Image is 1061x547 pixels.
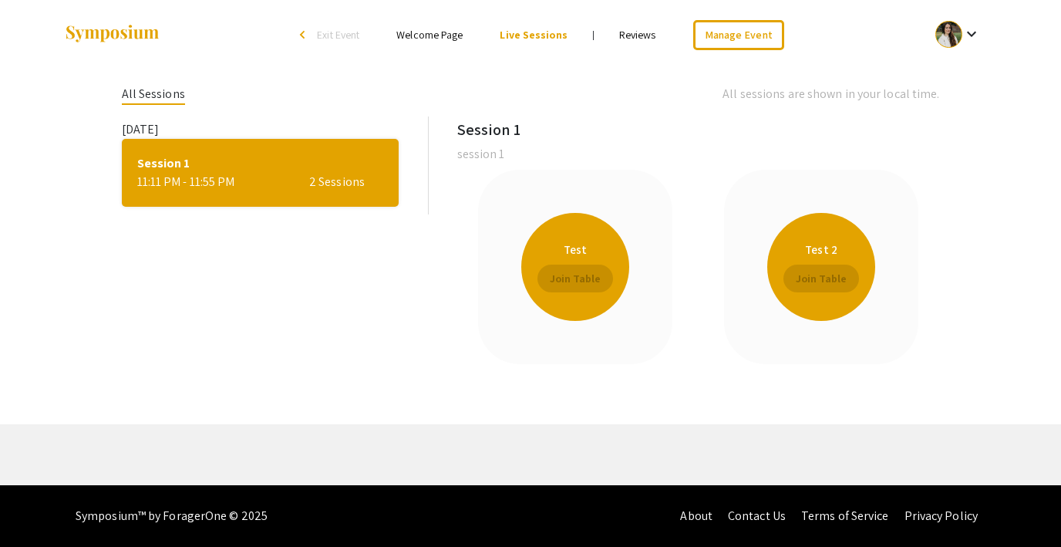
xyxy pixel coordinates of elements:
[722,85,939,103] div: All sessions are shown in your local time.
[317,28,359,42] span: Exit Event
[309,173,383,191] div: 2 Sessions
[118,116,429,214] section: [DATE]
[619,28,656,42] a: Reviews
[12,478,66,535] iframe: Chat
[728,508,786,524] a: Contact Us
[693,20,784,50] a: Manage Event
[550,265,601,292] span: Join Table
[796,265,847,292] span: Join Table
[962,25,981,43] mat-icon: Expand account dropdown
[801,508,889,524] a: Terms of Service
[783,265,859,292] button: Join Table
[137,154,383,173] span: Session 1
[457,120,521,140] b: Session 1
[919,17,997,52] button: Expand account dropdown
[76,485,268,547] div: Symposium™ by ForagerOne © 2025
[122,85,185,105] div: All Sessions
[137,173,255,191] div: 11:11 PM - 11:55 PM
[805,241,837,259] p: Test 2
[457,145,940,164] p: session 1
[396,28,463,42] a: Welcome Page
[904,508,978,524] a: Privacy Policy
[564,241,587,259] p: Test
[500,28,567,42] a: Live Sessions
[680,508,712,524] a: About
[537,265,613,292] button: Join Table
[300,30,309,39] div: arrow_back_ios
[64,24,160,45] img: Symposium by ForagerOne
[586,28,601,42] li: |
